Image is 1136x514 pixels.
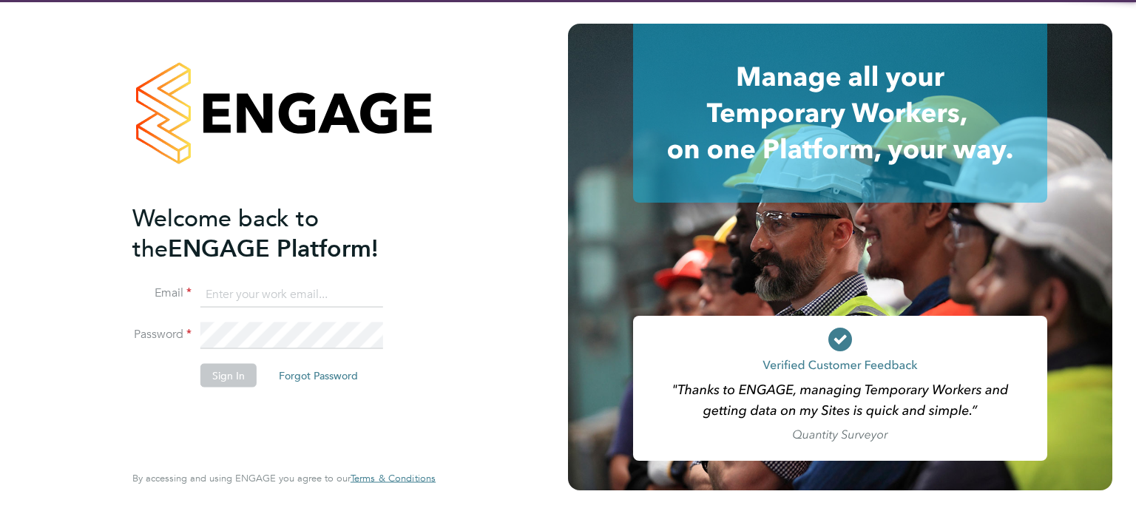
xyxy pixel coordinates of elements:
[200,364,257,388] button: Sign In
[267,364,370,388] button: Forgot Password
[132,285,192,301] label: Email
[132,327,192,342] label: Password
[132,203,319,263] span: Welcome back to the
[351,472,436,484] span: Terms & Conditions
[132,472,436,484] span: By accessing and using ENGAGE you agree to our
[351,473,436,484] a: Terms & Conditions
[132,203,421,263] h2: ENGAGE Platform!
[200,281,383,308] input: Enter your work email...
